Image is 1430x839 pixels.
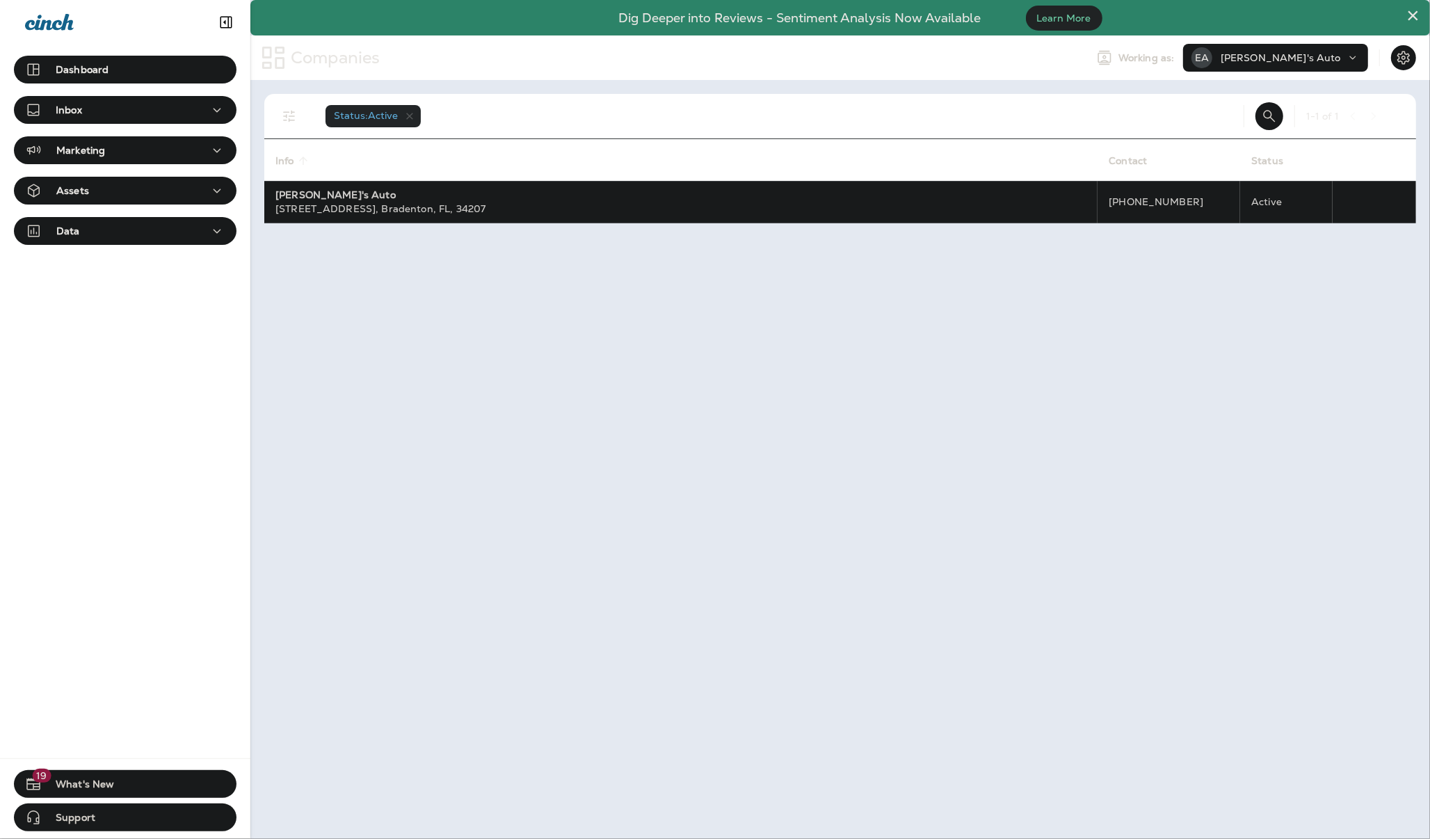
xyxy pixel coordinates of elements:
span: Working as: [1118,52,1178,64]
span: Status [1251,155,1283,167]
button: 19What's New [14,770,236,798]
button: Inbox [14,96,236,124]
span: What's New [42,778,114,795]
button: Dashboard [14,56,236,83]
button: Settings [1391,45,1416,70]
div: [STREET_ADDRESS] , Bradenton , FL , 34207 [275,202,1086,216]
button: Collapse Sidebar [207,8,246,36]
span: Info [275,154,312,167]
p: Companies [285,47,380,68]
button: Close [1406,4,1420,26]
div: Status:Active [326,105,421,127]
p: Data [56,225,80,237]
button: Data [14,217,236,245]
td: Active [1240,181,1333,223]
span: Contact [1109,154,1165,167]
button: Filters [275,102,303,130]
p: Dashboard [56,64,109,75]
span: Contact [1109,155,1147,167]
button: Learn More [1026,6,1102,31]
button: Marketing [14,136,236,164]
p: Dig Deeper into Reviews - Sentiment Analysis Now Available [579,16,1022,20]
p: Assets [56,185,89,196]
span: Info [275,155,294,167]
button: Search Companies [1255,102,1283,130]
span: 19 [32,769,51,783]
td: [PHONE_NUMBER] [1098,181,1240,223]
strong: [PERSON_NAME]'s Auto [275,189,396,201]
span: Support [42,812,95,829]
span: Status [1251,154,1301,167]
div: 1 - 1 of 1 [1306,111,1339,122]
button: Support [14,804,236,831]
span: Status : Active [334,109,398,122]
button: Assets [14,177,236,205]
p: Marketing [56,145,105,156]
p: Inbox [56,104,82,115]
p: [PERSON_NAME]'s Auto [1221,52,1341,63]
div: EA [1191,47,1212,68]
